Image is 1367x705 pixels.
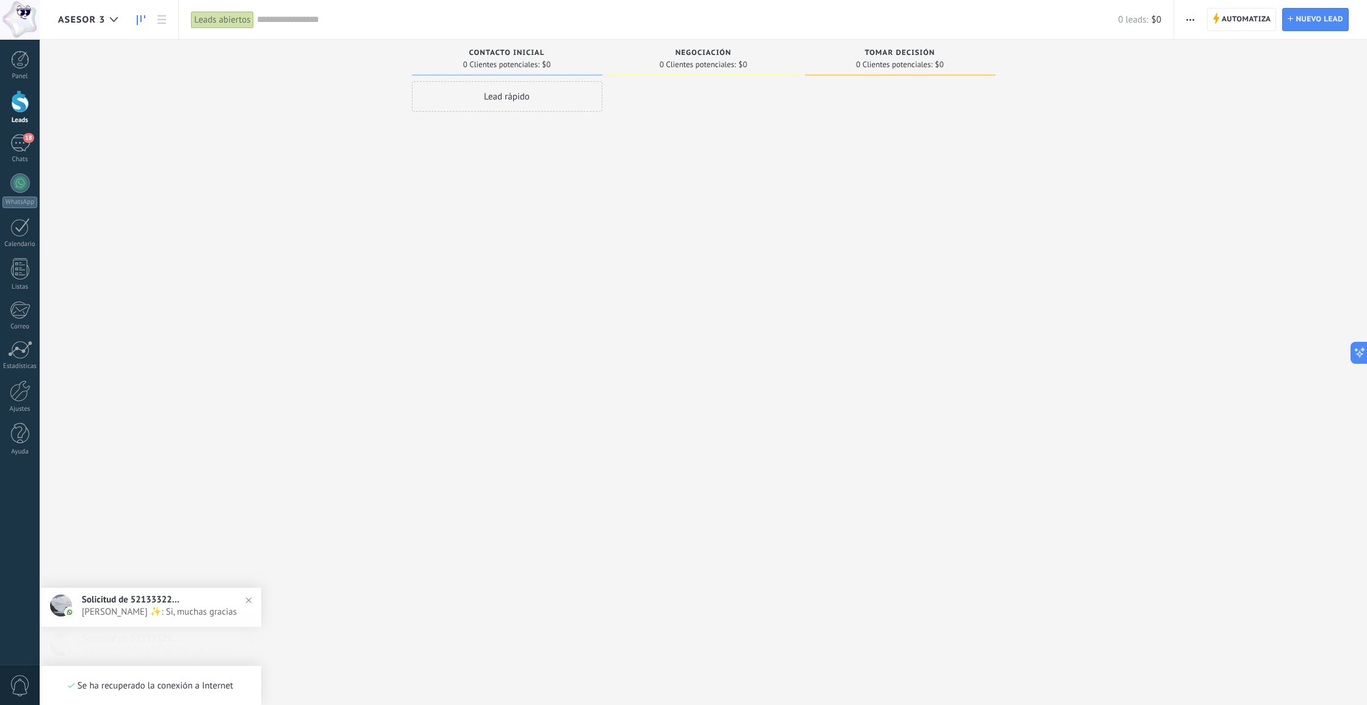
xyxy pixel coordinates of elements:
[65,647,74,656] img: com.amocrm.amocrmwa.svg
[1282,8,1349,31] a: Nuevo lead
[660,61,736,68] span: 0 Clientes potenciales:
[82,606,243,618] span: [PERSON_NAME] ✨: Si, muchas gracias
[82,645,243,657] span: [PERSON_NAME]: El de 200 qué precio tiene?
[23,133,34,143] span: 18
[68,680,233,692] div: Se ha recuperado la conexión a Internet
[412,81,602,112] div: Lead rápido
[2,156,38,164] div: Chats
[1181,8,1199,31] button: Más
[856,61,932,68] span: 0 Clientes potenciales:
[2,448,38,456] div: Ayuda
[738,61,747,68] span: $0
[469,49,545,57] span: Contacto inicial
[1296,9,1343,31] span: Nuevo lead
[2,73,38,81] div: Panel
[82,594,179,606] span: Solicitud de 5213332247556
[2,240,38,248] div: Calendario
[542,61,550,68] span: $0
[2,117,38,125] div: Leads
[40,627,261,666] a: Solicitud de 5213332247556[PERSON_NAME]: El de 200 qué precio tiene?
[418,49,596,59] div: Contacto inicial
[935,61,943,68] span: $0
[240,591,258,609] img: close_notification.svg
[131,8,151,32] a: Leads
[40,588,261,627] a: Solicitud de 5213332247556[PERSON_NAME] ✨: Si, muchas gracias
[151,8,172,32] a: Lista
[2,323,38,331] div: Correo
[1222,9,1271,31] span: Automatiza
[1207,8,1277,31] a: Automatiza
[1118,14,1148,26] span: 0 leads:
[58,14,105,26] span: ASESOR 3
[2,405,38,413] div: Ajustes
[240,631,258,648] img: close_notification.svg
[1152,14,1161,26] span: $0
[811,49,989,59] div: Tomar decisión
[2,197,37,208] div: WhatsApp
[191,11,253,29] div: Leads abiertos
[65,608,74,616] img: com.amocrm.amocrmwa.svg
[82,633,179,645] span: Solicitud de 5213332247556
[2,363,38,371] div: Estadísticas
[615,49,793,59] div: Negociación
[676,49,732,57] span: Negociación
[865,49,935,57] span: Tomar decisión
[2,283,38,291] div: Listas
[463,61,539,68] span: 0 Clientes potenciales:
